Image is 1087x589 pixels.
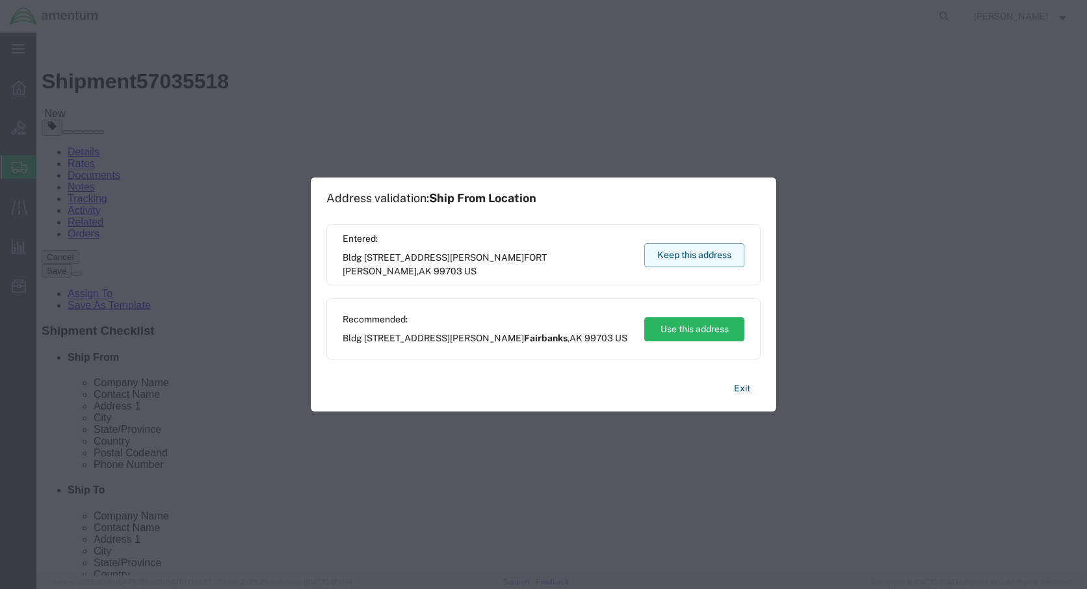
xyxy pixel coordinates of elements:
span: Fairbanks [524,333,568,343]
span: 99703 [434,266,462,276]
span: Bldg [STREET_ADDRESS][PERSON_NAME] , [343,332,627,345]
button: Use this address [644,317,744,341]
span: 99703 [584,333,613,343]
span: FORT [PERSON_NAME] [343,252,547,276]
h1: Address validation: [326,191,536,205]
span: Ship From Location [429,191,536,205]
span: Entered: [343,232,632,246]
button: Keep this address [644,243,744,267]
span: AK [570,333,583,343]
button: Exit [724,377,761,400]
span: AK [419,266,432,276]
span: US [464,266,477,276]
span: US [615,333,627,343]
span: Bldg [STREET_ADDRESS][PERSON_NAME] , [343,251,632,278]
span: Recommended: [343,313,627,326]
